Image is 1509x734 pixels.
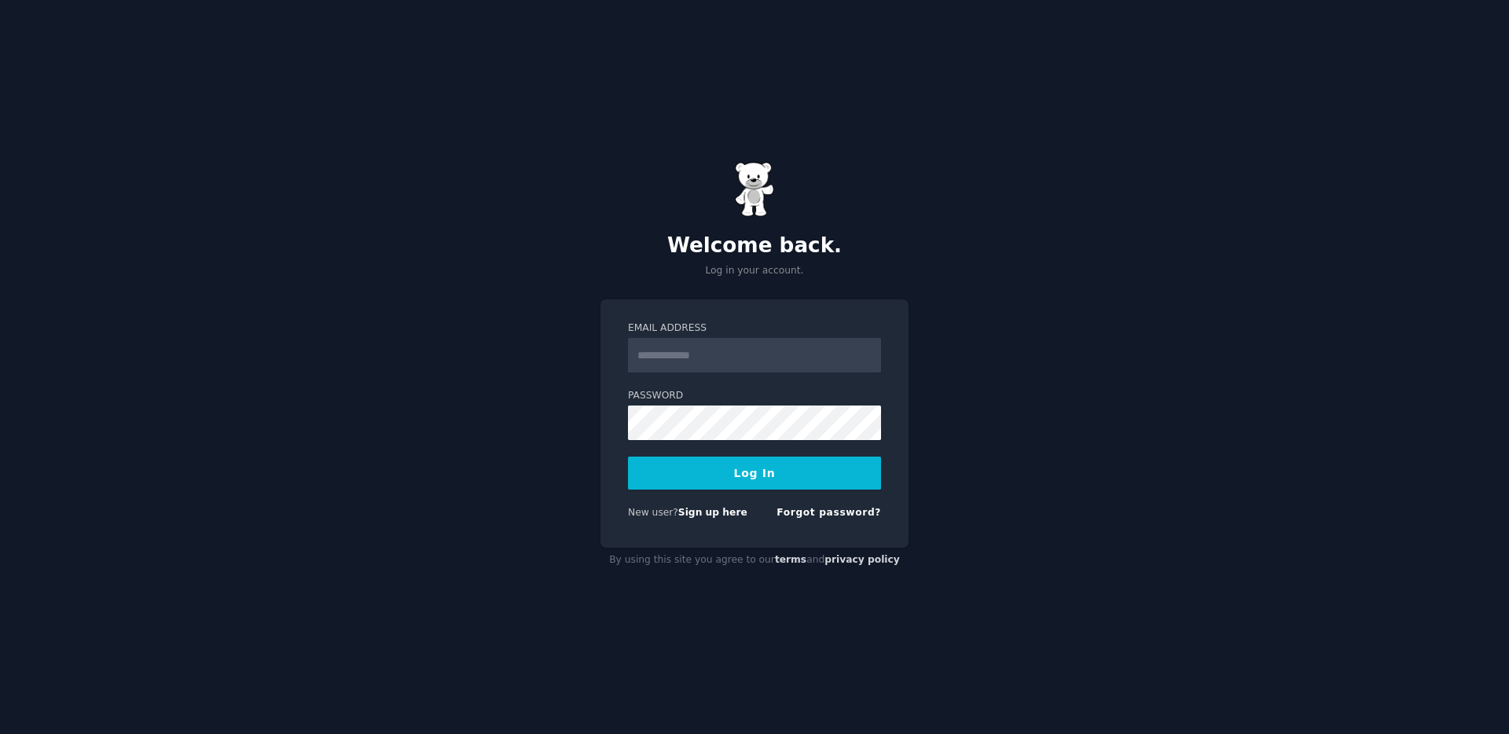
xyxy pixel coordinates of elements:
p: Log in your account. [600,264,909,278]
h2: Welcome back. [600,233,909,259]
a: Forgot password? [777,507,881,518]
a: privacy policy [824,554,900,565]
img: Gummy Bear [735,162,774,217]
label: Email Address [628,321,881,336]
span: New user? [628,507,678,518]
a: terms [775,554,806,565]
div: By using this site you agree to our and [600,548,909,573]
button: Log In [628,457,881,490]
label: Password [628,389,881,403]
a: Sign up here [678,507,747,518]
